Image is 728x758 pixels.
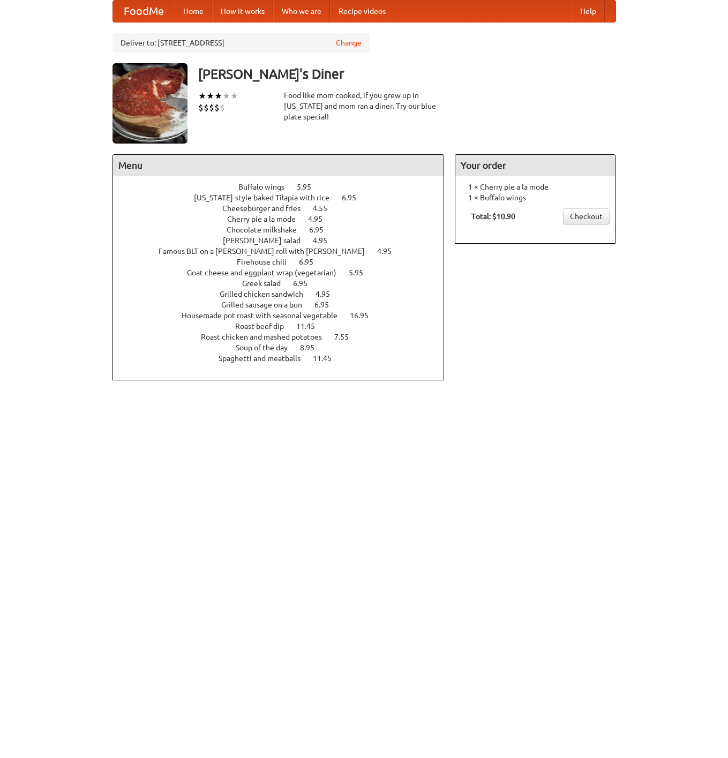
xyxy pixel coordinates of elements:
[182,311,388,320] a: Housemade pot roast with seasonal vegetable 16.95
[313,204,338,213] span: 4.55
[198,63,616,85] h3: [PERSON_NAME]'s Diner
[227,226,307,234] span: Chocolate milkshake
[235,322,295,331] span: Roast beef dip
[221,301,349,309] a: Grilled sausage on a bun 6.95
[572,1,605,22] a: Help
[220,102,225,114] li: $
[299,258,324,266] span: 6.95
[187,268,347,277] span: Goat cheese and eggplant wrap (vegetarian)
[309,226,334,234] span: 6.95
[236,343,298,352] span: Soup of the day
[175,1,212,22] a: Home
[159,247,411,256] a: Famous BLT on a [PERSON_NAME] roll with [PERSON_NAME] 4.95
[222,90,230,102] li: ★
[220,290,314,298] span: Grilled chicken sandwich
[296,322,326,331] span: 11.45
[222,204,347,213] a: Cheeseburger and fries 4.55
[194,193,340,202] span: [US_STATE]-style baked Tilapia with rice
[198,90,206,102] li: ★
[336,37,362,48] a: Change
[284,90,445,122] div: Food like mom cooked, if you grew up in [US_STATE] and mom ran a diner. Try our blue plate special!
[461,192,610,203] li: 1 × Buffalo wings
[236,343,334,352] a: Soup of the day 8.95
[471,212,515,221] b: Total: $10.90
[204,102,209,114] li: $
[209,102,214,114] li: $
[222,204,311,213] span: Cheeseburger and fries
[223,236,311,245] span: [PERSON_NAME] salad
[219,354,311,363] span: Spaghetti and meatballs
[242,279,291,288] span: Greek salad
[238,183,331,191] a: Buffalo wings 5.95
[112,63,187,144] img: angular.jpg
[349,268,374,277] span: 5.95
[235,322,335,331] a: Roast beef dip 11.45
[238,183,295,191] span: Buffalo wings
[330,1,394,22] a: Recipe videos
[342,193,367,202] span: 6.95
[461,182,610,192] li: 1 × Cherry pie a la mode
[227,215,342,223] a: Cherry pie a la mode 4.95
[113,1,175,22] a: FoodMe
[112,33,370,52] div: Deliver to: [STREET_ADDRESS]
[201,333,369,341] a: Roast chicken and mashed potatoes 7.55
[182,311,348,320] span: Housemade pot roast with seasonal vegetable
[293,279,318,288] span: 6.95
[159,247,376,256] span: Famous BLT on a [PERSON_NAME] roll with [PERSON_NAME]
[219,354,351,363] a: Spaghetti and meatballs 11.45
[206,90,214,102] li: ★
[316,290,341,298] span: 4.95
[230,90,238,102] li: ★
[563,208,610,224] a: Checkout
[350,311,379,320] span: 16.95
[297,183,322,191] span: 5.95
[273,1,330,22] a: Who we are
[221,301,313,309] span: Grilled sausage on a bun
[113,155,444,176] h4: Menu
[313,236,338,245] span: 4.95
[237,258,333,266] a: Firehouse chili 6.95
[334,333,359,341] span: 7.55
[201,333,333,341] span: Roast chicken and mashed potatoes
[194,193,376,202] a: [US_STATE]-style baked Tilapia with rice 6.95
[377,247,402,256] span: 4.95
[220,290,350,298] a: Grilled chicken sandwich 4.95
[214,90,222,102] li: ★
[242,279,327,288] a: Greek salad 6.95
[308,215,333,223] span: 4.95
[187,268,383,277] a: Goat cheese and eggplant wrap (vegetarian) 5.95
[314,301,340,309] span: 6.95
[223,236,347,245] a: [PERSON_NAME] salad 4.95
[214,102,220,114] li: $
[313,354,342,363] span: 11.45
[227,226,343,234] a: Chocolate milkshake 6.95
[212,1,273,22] a: How it works
[237,258,297,266] span: Firehouse chili
[300,343,325,352] span: 8.95
[198,102,204,114] li: $
[455,155,615,176] h4: Your order
[227,215,306,223] span: Cherry pie a la mode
